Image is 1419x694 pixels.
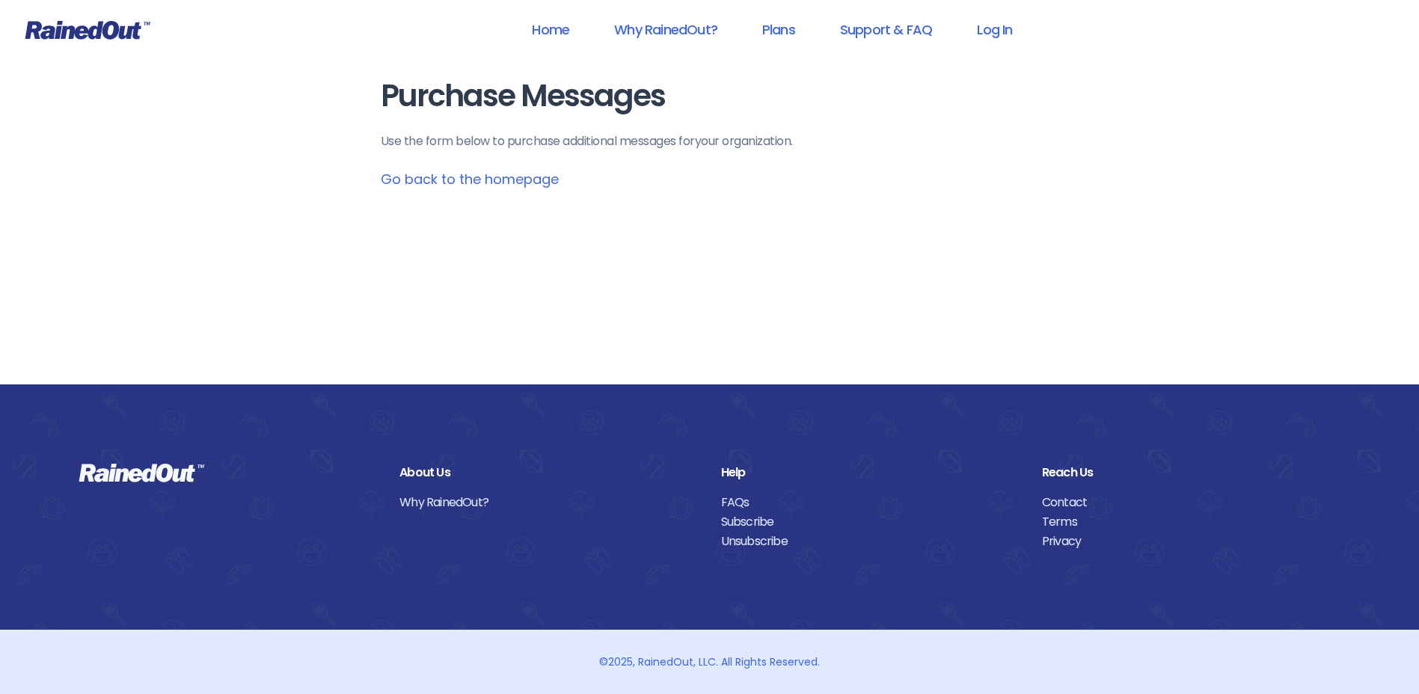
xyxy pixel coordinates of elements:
[721,463,1020,482] div: Help
[399,463,698,482] div: About Us
[381,170,559,188] a: Go back to the homepage
[743,13,815,46] a: Plans
[1042,532,1340,551] a: Privacy
[595,13,737,46] a: Why RainedOut?
[381,132,1039,150] p: Use the form below to purchase additional messages for your organization .
[512,13,589,46] a: Home
[1042,463,1340,482] div: Reach Us
[381,79,1039,113] h1: Purchase Messages
[399,493,698,512] a: Why RainedOut?
[721,493,1020,512] a: FAQs
[1042,512,1340,532] a: Terms
[1042,493,1340,512] a: Contact
[821,13,951,46] a: Support & FAQ
[721,512,1020,532] a: Subscribe
[957,13,1032,46] a: Log In
[721,532,1020,551] a: Unsubscribe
